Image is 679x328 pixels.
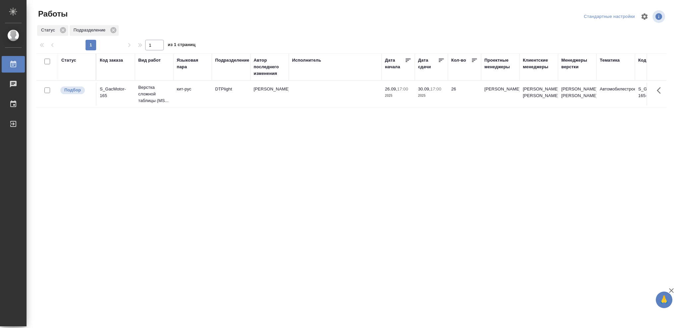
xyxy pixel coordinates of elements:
[100,57,123,64] div: Код заказа
[100,86,132,99] div: S_GacMotor-165
[41,27,57,33] p: Статус
[37,25,68,36] div: Статус
[138,84,170,104] p: Верстка сложной таблицы (MS...
[653,82,669,98] button: Здесь прячутся важные кнопки
[561,86,593,99] p: [PERSON_NAME], [PERSON_NAME]
[481,82,520,106] td: [PERSON_NAME]
[61,57,76,64] div: Статус
[430,86,441,91] p: 17:00
[250,82,289,106] td: [PERSON_NAME]
[658,293,670,307] span: 🙏
[638,57,664,64] div: Код работы
[418,92,445,99] p: 2025
[60,86,93,95] div: Можно подбирать исполнителей
[451,57,466,64] div: Кол-во
[635,82,673,106] td: S_GacMotor-165-WK-010
[448,82,481,106] td: 26
[36,9,68,19] span: Работы
[637,9,652,25] span: Настроить таблицу
[656,292,672,308] button: 🙏
[418,57,438,70] div: Дата сдачи
[600,57,620,64] div: Тематика
[138,57,161,64] div: Вид работ
[397,86,408,91] p: 17:00
[173,82,212,106] td: кит-рус
[168,41,196,50] span: из 1 страниц
[418,86,430,91] p: 30.09,
[520,82,558,106] td: [PERSON_NAME], [PERSON_NAME]
[582,12,637,22] div: split button
[385,86,397,91] p: 26.09,
[177,57,209,70] div: Языковая пара
[292,57,321,64] div: Исполнитель
[652,10,666,23] span: Посмотреть информацию
[212,82,250,106] td: DTPlight
[74,27,108,33] p: Подразделение
[215,57,249,64] div: Подразделение
[254,57,285,77] div: Автор последнего изменения
[385,92,411,99] p: 2025
[64,87,81,93] p: Подбор
[70,25,119,36] div: Подразделение
[523,57,555,70] div: Клиентские менеджеры
[484,57,516,70] div: Проектные менеджеры
[385,57,405,70] div: Дата начала
[600,86,632,92] p: Автомобилестроение
[561,57,593,70] div: Менеджеры верстки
